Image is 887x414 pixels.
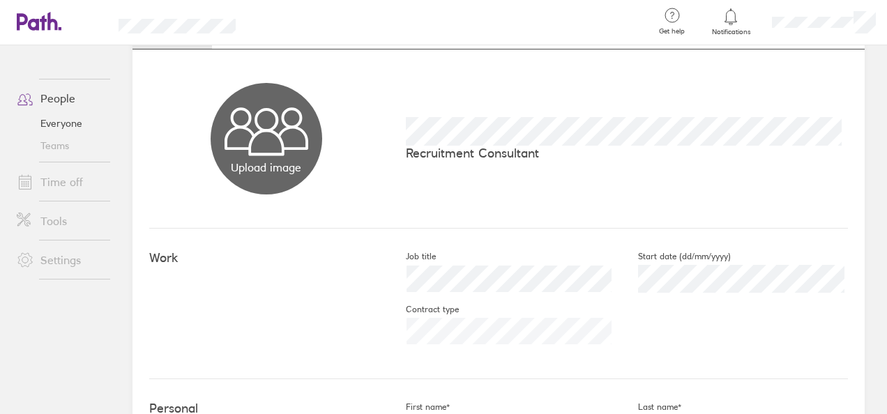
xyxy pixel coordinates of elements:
[6,207,118,235] a: Tools
[149,251,384,266] h4: Work
[6,168,118,196] a: Time off
[6,246,118,274] a: Settings
[708,28,754,36] span: Notifications
[406,146,848,160] p: Recruitment Consultant
[384,251,436,262] label: Job title
[6,112,118,135] a: Everyone
[384,304,459,315] label: Contract type
[6,135,118,157] a: Teams
[6,84,118,112] a: People
[616,251,731,262] label: Start date (dd/mm/yyyy)
[384,401,450,413] label: First name*
[708,7,754,36] a: Notifications
[616,401,681,413] label: Last name*
[649,27,695,36] span: Get help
